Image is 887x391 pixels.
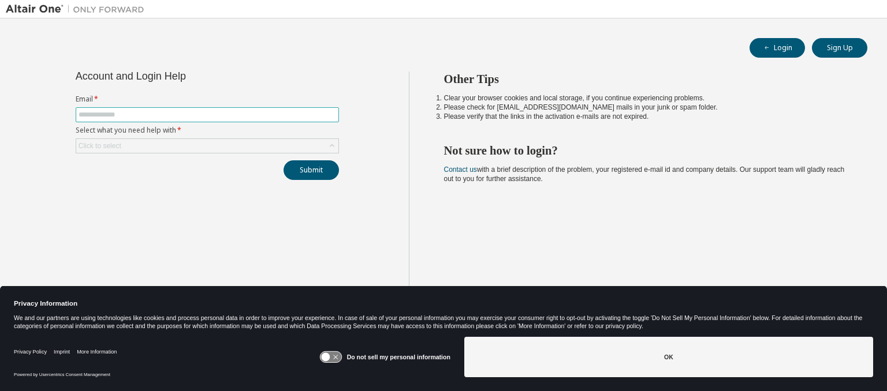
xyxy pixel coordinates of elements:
label: Select what you need help with [76,126,339,135]
div: Account and Login Help [76,72,286,81]
button: Login [750,38,805,58]
h2: Not sure how to login? [444,143,847,158]
button: Submit [284,160,339,180]
div: Click to select [76,139,338,153]
span: with a brief description of the problem, your registered e-mail id and company details. Our suppo... [444,166,845,183]
li: Please check for [EMAIL_ADDRESS][DOMAIN_NAME] mails in your junk or spam folder. [444,103,847,112]
h2: Other Tips [444,72,847,87]
li: Clear your browser cookies and local storage, if you continue experiencing problems. [444,93,847,103]
div: Click to select [79,141,121,151]
li: Please verify that the links in the activation e-mails are not expired. [444,112,847,121]
label: Email [76,95,339,104]
img: Altair One [6,3,150,15]
button: Sign Up [812,38,867,58]
a: Contact us [444,166,477,174]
